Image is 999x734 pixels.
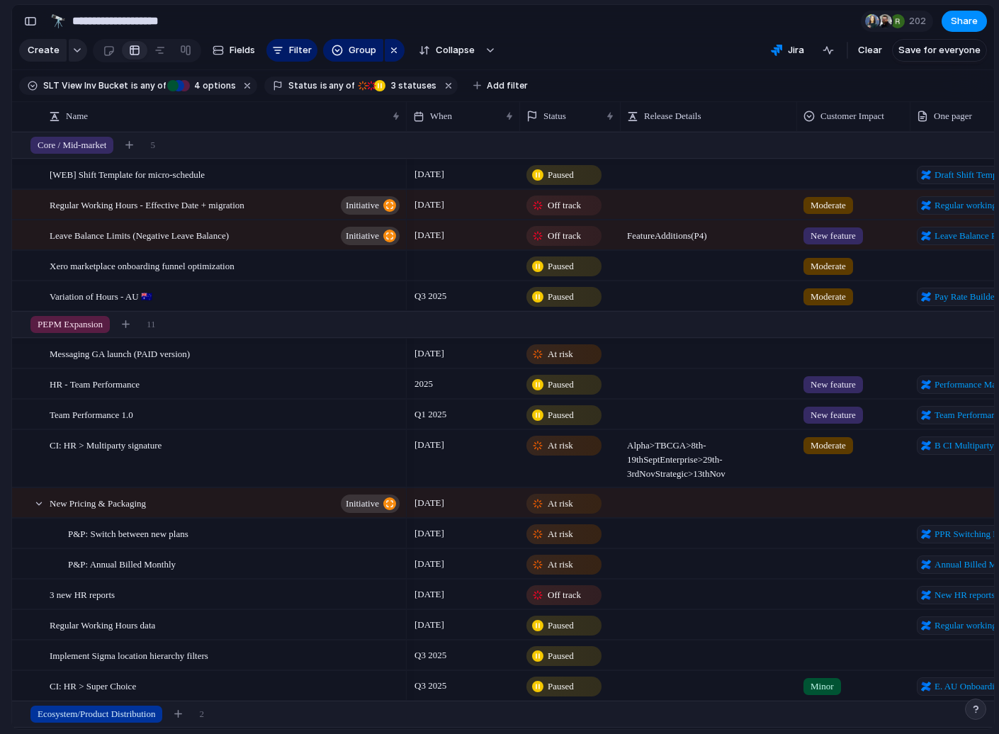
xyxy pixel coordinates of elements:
span: Paused [548,168,574,182]
button: 🔭 [47,10,69,33]
span: Q3 2025 [411,677,450,694]
span: At risk [548,497,573,511]
button: Share [942,11,987,32]
span: statuses [387,79,436,92]
span: Moderate [811,290,846,304]
span: Customer Impact [820,109,884,123]
span: Ecosystem/Product Distribution [38,707,155,721]
button: Group [323,39,383,62]
button: Save for everyone [892,39,987,62]
span: Status [543,109,566,123]
span: [DATE] [411,196,448,213]
span: New feature [811,378,856,392]
button: Fields [207,39,261,62]
span: Paused [548,408,574,422]
span: is [131,79,138,92]
span: [DATE] [411,345,448,362]
button: 4 options [167,78,239,94]
span: One pager [934,109,972,123]
button: 3 statuses [356,78,439,94]
span: initiative [346,494,379,514]
span: [DATE] [411,227,448,244]
span: New Pricing & Packaging [50,495,146,511]
span: Name [66,109,88,123]
span: is [320,79,327,92]
span: Regular Working Hours - Effective Date + migration [50,196,244,213]
span: Paused [548,290,574,304]
span: Paused [548,259,574,273]
span: Paused [548,649,574,663]
span: Save for everyone [898,43,981,57]
span: Feature Additions (P4) [621,221,796,243]
span: Paused [548,378,574,392]
button: Collapse [410,39,482,62]
span: Team Performance 1.0 [50,406,133,422]
span: At risk [548,347,573,361]
span: Moderate [811,259,846,273]
span: P&P: Switch between new plans [68,525,188,541]
button: Create [19,39,67,62]
span: [DATE] [411,525,448,542]
span: Q3 2025 [411,288,450,305]
span: When [430,109,452,123]
span: 3 [387,80,398,91]
span: Q3 2025 [411,647,450,664]
button: Add filter [465,76,536,96]
span: 2025 [411,376,436,393]
span: Alpha > TBC GA > 8th - 19th Sept Enterprise > 29th - 3rd Nov Strategic > 13th Nov [621,431,796,481]
div: 🔭 [50,11,66,30]
button: isany of [317,78,358,94]
span: Release Details [644,109,701,123]
span: At risk [548,527,573,541]
button: isany of [128,78,169,94]
span: Leave Balance Limits (Negative Leave Balance) [50,227,229,243]
span: [DATE] [411,436,448,453]
span: Share [951,14,978,28]
span: any of [138,79,166,92]
span: Add filter [487,79,528,92]
span: Regular Working Hours data [50,616,155,633]
span: CI: HR > Super Choice [50,677,136,694]
span: 5 [150,138,155,152]
span: Moderate [811,198,846,213]
span: [DATE] [411,586,448,603]
span: Xero marketplace onboarding funnel optimization [50,257,235,273]
span: Off track [548,229,581,243]
span: Filter [289,43,312,57]
button: initiative [341,495,400,513]
span: initiative [346,196,379,215]
span: Core / Mid-market [38,138,106,152]
span: 4 [190,80,203,91]
span: Q1 2025 [411,406,450,423]
span: [DATE] [411,555,448,572]
span: 2 [199,707,204,721]
span: options [190,79,236,92]
span: New feature [811,229,856,243]
span: Jira [788,43,804,57]
span: 11 [147,317,156,332]
span: P&P: Annual Billed Monthly [68,555,176,572]
span: any of [327,79,355,92]
span: Paused [548,619,574,633]
span: HR - Team Performance [50,376,140,392]
span: At risk [548,558,573,572]
span: Group [349,43,376,57]
span: Paused [548,679,574,694]
span: SLT View Inv Bucket [43,79,128,92]
span: CI: HR > Multiparty signature [50,436,162,453]
button: initiative [341,227,400,245]
span: Fields [230,43,255,57]
span: Moderate [811,439,846,453]
span: [DATE] [411,495,448,512]
span: Status [288,79,317,92]
span: Off track [548,588,581,602]
span: Collapse [436,43,475,57]
span: Clear [858,43,882,57]
span: [WEB] Shift Template for micro-schedule [50,166,205,182]
span: initiative [346,226,379,246]
span: Messaging GA launch (PAID version) [50,345,190,361]
span: Create [28,43,60,57]
span: Minor [811,679,834,694]
span: 3 new HR reports [50,586,115,602]
span: 202 [909,14,930,28]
